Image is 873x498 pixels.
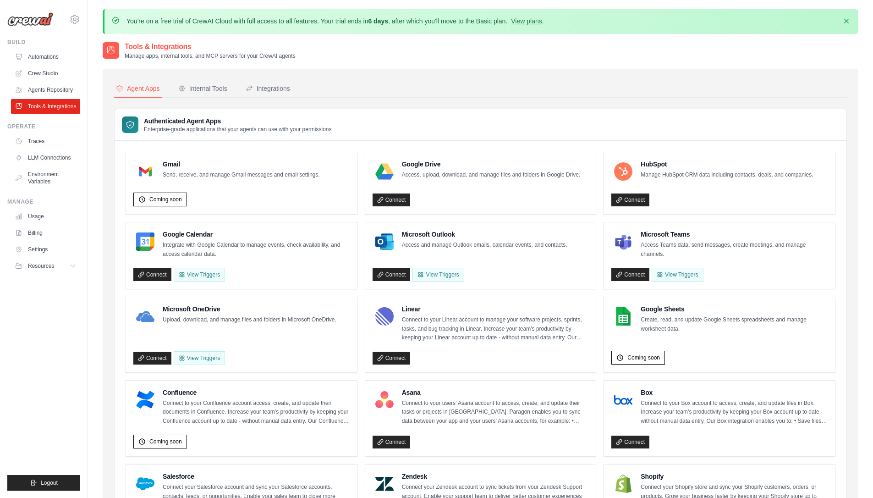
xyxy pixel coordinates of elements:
button: Agent Apps [114,80,162,98]
a: Automations [11,50,80,64]
img: Microsoft Teams Logo [614,232,632,251]
img: Google Sheets Logo [614,307,632,326]
p: Access, upload, download, and manage files and folders in Google Drive. [402,171,581,180]
h4: Gmail [163,160,320,169]
img: Google Drive Logo [375,162,394,181]
img: Shopify Logo [614,475,632,493]
: View Triggers [412,268,464,282]
p: Connect to your users’ Asana account to access, create, and update their tasks or projects in [GE... [402,399,589,426]
: View Triggers [174,351,225,365]
img: HubSpot Logo [614,162,632,181]
h4: HubSpot [641,160,813,169]
a: Agents Repository [11,83,80,97]
p: Create, read, and update Google Sheets spreadsheets and manage worksheet data. [641,315,828,333]
span: Logout [41,479,58,487]
p: Manage apps, internal tools, and MCP servers for your CrewAI agents [125,52,296,60]
h4: Microsoft OneDrive [163,304,336,314]
button: Resources [11,259,80,273]
img: Logo [7,12,53,26]
img: Google Calendar Logo [136,232,154,251]
p: Connect to your Confluence account access, create, and update their documents in Confluence. Incr... [163,399,350,426]
div: Operate [7,123,80,130]
h4: Asana [402,388,589,397]
h3: Authenticated Agent Apps [144,116,332,126]
a: Settings [11,242,80,257]
img: Gmail Logo [136,162,154,181]
span: Resources [28,262,54,270]
strong: 6 days [368,17,388,25]
div: Build [7,39,80,46]
a: Connect [611,194,649,206]
a: LLM Connections [11,150,80,165]
img: Microsoft Outlook Logo [375,232,394,251]
span: Coming soon [149,196,182,203]
a: Connect [373,352,411,365]
p: Connect to your Box account to access, create, and update files in Box. Increase your team’s prod... [641,399,828,426]
: View Triggers [652,268,703,282]
a: Traces [11,134,80,149]
img: Zendesk Logo [375,475,394,493]
img: Microsoft OneDrive Logo [136,307,154,326]
p: Access and manage Outlook emails, calendar events, and contacts. [402,241,567,250]
p: Access Teams data, send messages, create meetings, and manage channels. [641,241,828,259]
a: Connect [611,268,649,281]
a: Connect [133,268,171,281]
a: Connect [373,268,411,281]
button: Logout [7,475,80,491]
h4: Salesforce [163,472,350,481]
a: Tools & Integrations [11,99,80,114]
h2: Tools & Integrations [125,41,296,52]
a: Connect [373,436,411,448]
a: Environment Variables [11,167,80,189]
h4: Shopify [641,472,828,481]
p: Enterprise-grade applications that your agents can use with your permissions [144,126,332,133]
p: Connect to your Linear account to manage your software projects, sprints, tasks, and bug tracking... [402,315,589,343]
h4: Linear [402,304,589,314]
div: Internal Tools [178,84,227,93]
h4: Microsoft Teams [641,230,828,239]
p: Manage HubSpot CRM data including contacts, deals, and companies. [641,171,813,180]
h4: Box [641,388,828,397]
img: Asana Logo [375,391,394,409]
div: Manage [7,198,80,205]
p: Upload, download, and manage files and folders in Microsoft OneDrive. [163,315,336,325]
span: Coming soon [149,438,182,445]
p: You're on a free trial of CrewAI Cloud with full access to all features. Your trial ends in , aft... [126,17,544,26]
a: Connect [373,194,411,206]
h4: Confluence [163,388,350,397]
p: Send, receive, and manage Gmail messages and email settings. [163,171,320,180]
img: Confluence Logo [136,391,154,409]
span: Coming soon [627,354,660,361]
img: Box Logo [614,391,632,409]
a: Crew Studio [11,66,80,81]
a: Billing [11,226,80,240]
h4: Google Calendar [163,230,350,239]
button: View Triggers [174,268,225,282]
p: Integrate with Google Calendar to manage events, check availability, and access calendar data. [163,241,350,259]
button: Integrations [244,80,292,98]
h4: Google Drive [402,160,581,169]
h4: Google Sheets [641,304,828,314]
a: Connect [133,352,171,365]
a: Usage [11,209,80,224]
img: Linear Logo [375,307,394,326]
h4: Zendesk [402,472,589,481]
div: Integrations [246,84,290,93]
a: Connect [611,436,649,448]
a: View plans [511,17,542,25]
button: Internal Tools [176,80,229,98]
div: Agent Apps [116,84,160,93]
h4: Microsoft Outlook [402,230,567,239]
img: Salesforce Logo [136,475,154,493]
